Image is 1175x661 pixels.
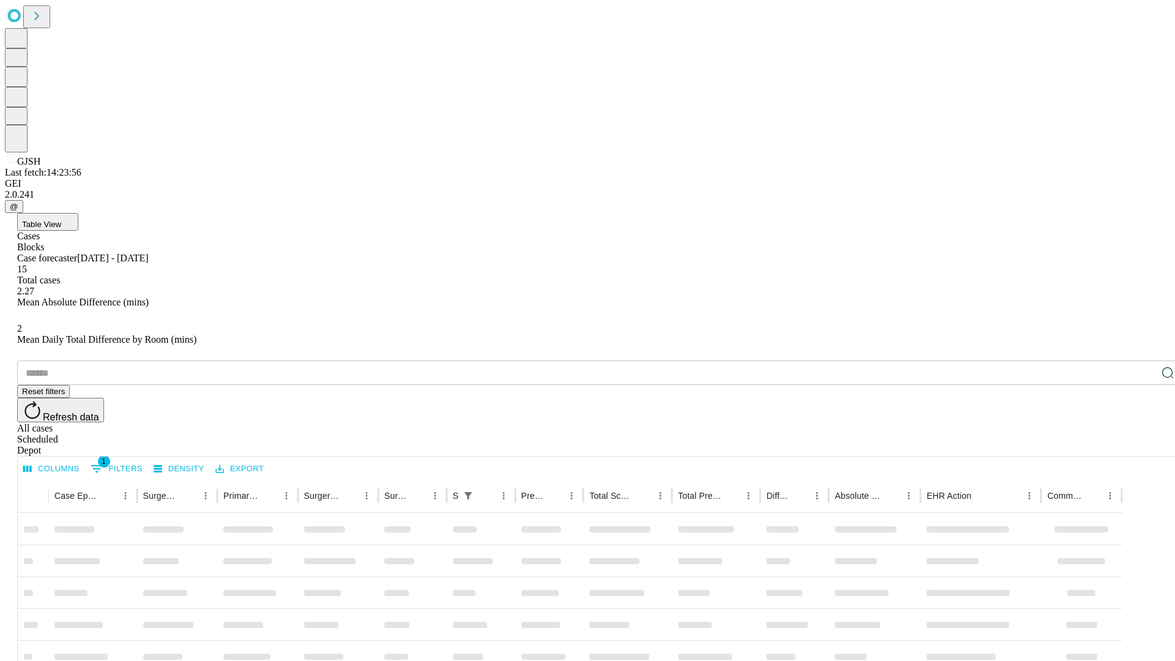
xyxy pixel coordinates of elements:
div: Scheduled In Room Duration [453,491,458,501]
span: Refresh data [43,412,99,422]
button: Sort [1084,487,1102,504]
span: Case forecaster [17,253,77,263]
div: Absolute Difference [835,491,882,501]
span: Mean Daily Total Difference by Room (mins) [17,334,196,345]
button: Menu [358,487,375,504]
button: Menu [563,487,580,504]
button: Export [212,460,267,479]
button: Sort [180,487,197,504]
button: Menu [900,487,917,504]
button: Select columns [20,460,83,479]
button: @ [5,200,23,213]
button: Menu [1102,487,1119,504]
span: Table View [22,220,61,229]
div: Total Predicted Duration [678,491,722,501]
button: Sort [723,487,740,504]
div: Primary Service [223,491,259,501]
div: EHR Action [927,491,971,501]
div: Case Epic Id [54,491,99,501]
button: Menu [1021,487,1038,504]
div: Surgery Name [304,491,340,501]
button: Sort [261,487,278,504]
button: Show filters [460,487,477,504]
div: Predicted In Room Duration [521,491,545,501]
button: Menu [278,487,295,504]
button: Sort [791,487,808,504]
span: Total cases [17,275,60,285]
div: Surgery Date [384,491,408,501]
div: Comments [1047,491,1083,501]
button: Sort [972,487,990,504]
button: Density [151,460,207,479]
button: Menu [740,487,757,504]
button: Reset filters [17,385,70,398]
button: Refresh data [17,398,104,422]
button: Sort [100,487,117,504]
span: Mean Absolute Difference (mins) [17,297,149,307]
button: Show filters [88,459,146,479]
button: Sort [409,487,427,504]
button: Sort [341,487,358,504]
button: Sort [883,487,900,504]
button: Menu [117,487,134,504]
div: Difference [766,491,790,501]
button: Table View [17,213,78,231]
button: Menu [652,487,669,504]
span: GJSH [17,156,40,166]
button: Sort [478,487,495,504]
span: [DATE] - [DATE] [77,253,148,263]
span: 2.27 [17,286,34,296]
button: Sort [635,487,652,504]
span: @ [10,202,18,211]
span: 2 [17,323,22,334]
button: Menu [197,487,214,504]
div: Total Scheduled Duration [589,491,633,501]
div: Surgeon Name [143,491,179,501]
button: Menu [808,487,826,504]
button: Sort [546,487,563,504]
button: Menu [495,487,512,504]
button: Menu [427,487,444,504]
div: GEI [5,178,1170,189]
span: 1 [98,455,110,468]
div: 1 active filter [460,487,477,504]
span: Last fetch: 14:23:56 [5,167,81,177]
span: Reset filters [22,387,65,396]
div: 2.0.241 [5,189,1170,200]
span: 15 [17,264,27,274]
